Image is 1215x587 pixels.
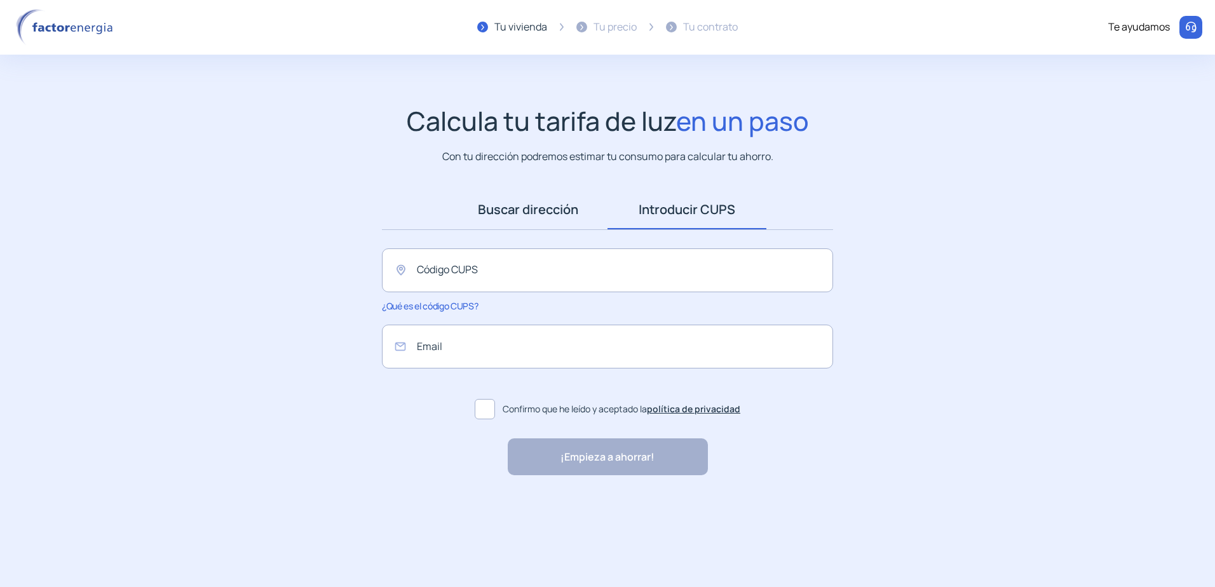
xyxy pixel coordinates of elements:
div: Tu precio [594,19,637,36]
span: Confirmo que he leído y aceptado la [503,402,740,416]
img: logo factor [13,9,121,46]
img: llamar [1184,21,1197,34]
div: Tu vivienda [494,19,547,36]
a: Introducir CUPS [607,190,766,229]
span: en un paso [676,103,809,138]
div: Tu contrato [683,19,738,36]
span: ¿Qué es el código CUPS? [382,300,478,312]
a: política de privacidad [647,403,740,415]
h1: Calcula tu tarifa de luz [407,105,809,137]
p: Con tu dirección podremos estimar tu consumo para calcular tu ahorro. [442,149,773,165]
div: Te ayudamos [1108,19,1170,36]
a: Buscar dirección [449,190,607,229]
